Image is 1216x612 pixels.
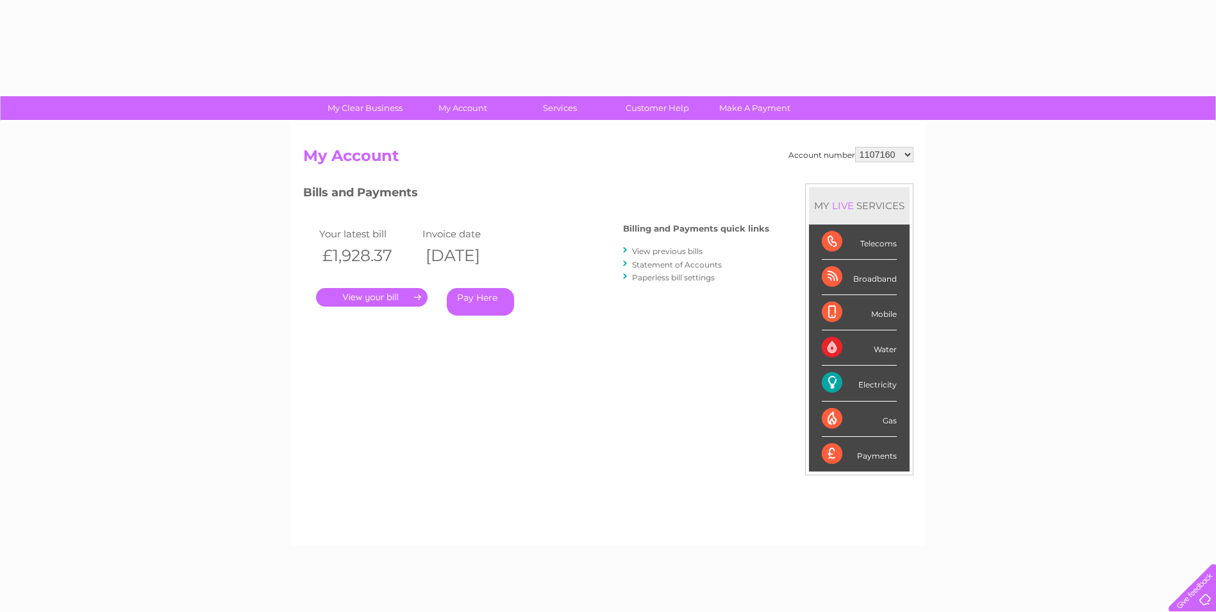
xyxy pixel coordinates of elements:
[623,224,769,234] h4: Billing and Payments quick links
[822,437,897,472] div: Payments
[632,273,715,282] a: Paperless bill settings
[788,147,913,162] div: Account number
[316,242,419,269] th: £1,928.37
[447,288,514,316] a: Pay Here
[822,260,897,295] div: Broadband
[507,96,613,120] a: Services
[604,96,710,120] a: Customer Help
[312,96,418,120] a: My Clear Business
[822,366,897,401] div: Electricity
[702,96,808,120] a: Make A Payment
[809,187,910,224] div: MY SERVICES
[632,246,703,256] a: View previous bills
[303,147,913,171] h2: My Account
[419,225,522,242] td: Invoice date
[410,96,515,120] a: My Account
[822,225,897,260] div: Telecoms
[303,183,769,206] h3: Bills and Payments
[632,260,722,269] a: Statement of Accounts
[822,402,897,437] div: Gas
[316,288,428,307] a: .
[829,200,856,212] div: LIVE
[822,295,897,330] div: Mobile
[822,330,897,366] div: Water
[316,225,419,242] td: Your latest bill
[419,242,522,269] th: [DATE]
